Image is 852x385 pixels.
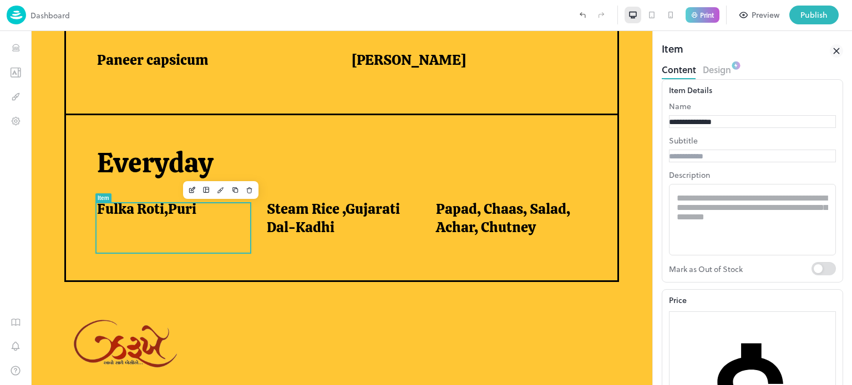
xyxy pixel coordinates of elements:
[197,152,211,166] button: Duplicate
[321,20,435,38] span: [PERSON_NAME]
[168,152,182,166] button: Layout
[669,135,836,146] p: Subtitle
[592,6,611,24] label: Redo (Ctrl + Y)
[669,169,836,181] p: Description
[31,9,70,21] p: Dashboard
[33,278,159,351] img: 17176603790935aougypbbjw.PNG%3Ft%3D1717660372586
[405,169,547,205] span: Papad, Chaas, Salad, Achar, Chutney
[800,9,828,21] div: Publish
[669,294,687,306] p: Price
[154,152,168,166] button: Edit
[703,61,731,76] button: Design
[669,100,836,112] p: Name
[733,6,786,24] button: Preview
[182,152,197,166] button: Design
[752,9,779,21] div: Preview
[66,169,165,187] span: Fulka Roti,Puri
[66,20,177,38] span: Paneer capsicum
[67,164,78,170] div: Item
[700,12,714,18] p: Print
[66,115,561,149] p: Everyday
[211,152,226,166] button: Delete
[669,84,836,96] div: Item Details
[789,6,839,24] button: Publish
[662,61,696,76] button: Content
[236,169,378,205] span: Steam Rice ,Gujarati Dal-Kadhi
[669,262,812,275] p: Mark as Out of Stock
[573,6,592,24] label: Undo (Ctrl + Z)
[7,6,26,24] img: logo-86c26b7e.jpg
[662,41,683,61] div: Item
